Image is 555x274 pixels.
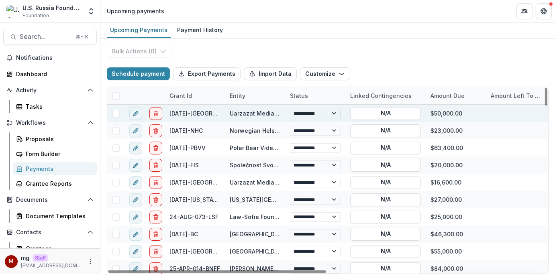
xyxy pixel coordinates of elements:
button: N/A [350,107,421,120]
a: Upcoming Payments [107,22,171,38]
a: Grantees [13,242,97,255]
button: Partners [516,3,533,19]
div: Status [285,87,345,104]
button: N/A [350,211,421,223]
button: edit [129,124,142,137]
p: [EMAIL_ADDRESS][DOMAIN_NAME] [21,262,82,269]
button: N/A [350,176,421,189]
span: Contacts [16,229,84,236]
button: N/A [350,124,421,137]
button: delete [149,107,162,120]
div: Linked Contingencies [345,87,426,104]
a: Polar Bear Video Ventures Inc. [230,144,315,151]
div: Upcoming Payments [107,24,171,36]
div: $55,000.00 [426,243,486,260]
button: delete [149,142,162,154]
a: [PERSON_NAME] Foundation for Freedom gGmbH [230,265,367,272]
button: delete [149,193,162,206]
button: edit [129,142,142,154]
div: Upcoming payments [107,7,164,15]
button: Notifications [3,51,97,64]
button: edit [129,228,142,241]
div: Dashboard [16,70,90,78]
button: Open Activity [3,84,97,97]
span: Foundation [22,12,49,19]
div: Amount left to be disbursed [486,87,546,104]
div: Entity [225,87,285,104]
a: Payment History [174,22,226,38]
div: U.S. Russia Foundation [22,4,82,12]
button: delete [149,228,162,241]
button: Schedule payment [107,67,170,80]
p: Staff [33,254,48,262]
button: N/A [350,228,421,241]
span: Search... [20,33,71,41]
div: [DATE]-[GEOGRAPHIC_DATA] [169,109,220,118]
div: Form Builder [26,150,90,158]
button: N/A [350,193,421,206]
button: More [86,257,95,266]
div: mg [9,259,14,264]
span: Notifications [16,55,94,61]
div: [DATE]-FIS [169,161,199,169]
button: Get Help [536,3,552,19]
button: Search... [3,29,97,45]
button: Import Data [244,67,297,80]
a: Tasks [13,100,97,113]
a: Proposals [13,132,97,146]
div: $63,400.00 [426,139,486,156]
button: edit [129,176,142,189]
div: Grant Id [165,87,225,104]
button: N/A [350,245,421,258]
div: Document Templates [26,212,90,220]
button: delete [149,211,162,223]
div: [DATE]-[GEOGRAPHIC_DATA] [169,247,220,256]
span: Workflows [16,120,84,126]
div: $50,000.00 [426,105,486,122]
div: Payments [26,164,90,173]
div: Linked Contingencies [345,91,416,100]
div: Grant Id [165,91,197,100]
div: Amount Due [426,87,486,104]
a: Payments [13,162,97,175]
div: [DATE]-BC [169,230,198,238]
div: [DATE]-NHC [169,126,203,135]
button: edit [129,245,142,258]
div: Amount Due [426,91,469,100]
div: Proposals [26,135,90,143]
a: Uarzazat Media Inc. [230,110,286,117]
a: Law-Sofia Foundation [230,213,292,220]
div: $27,000.00 [426,191,486,208]
p: mg [21,254,29,262]
button: Open Documents [3,193,97,206]
div: $16,600.00 [426,174,486,191]
a: Uarzazat Media Inc. [230,179,286,186]
div: $25,000.00 [426,208,486,225]
div: 25-APR-014-BNFF [169,264,220,273]
button: delete [149,245,162,258]
button: N/A [350,159,421,172]
a: Document Templates [13,209,97,223]
div: 24-AUG-073-LSF [169,213,218,221]
img: U.S. Russia Foundation [6,5,19,18]
span: Documents [16,197,84,203]
button: delete [149,124,162,137]
button: N/A [350,142,421,154]
button: edit [129,211,142,223]
div: $23,000.00 [426,122,486,139]
div: Status [285,91,313,100]
div: Tasks [26,102,90,111]
nav: breadcrumb [104,5,167,17]
button: Open Contacts [3,226,97,239]
button: edit [129,193,142,206]
button: Bulk Actions (0) [107,45,171,58]
button: Open Workflows [3,116,97,129]
button: delete [149,176,162,189]
div: Grantees [26,244,90,253]
div: $20,000.00 [426,156,486,174]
